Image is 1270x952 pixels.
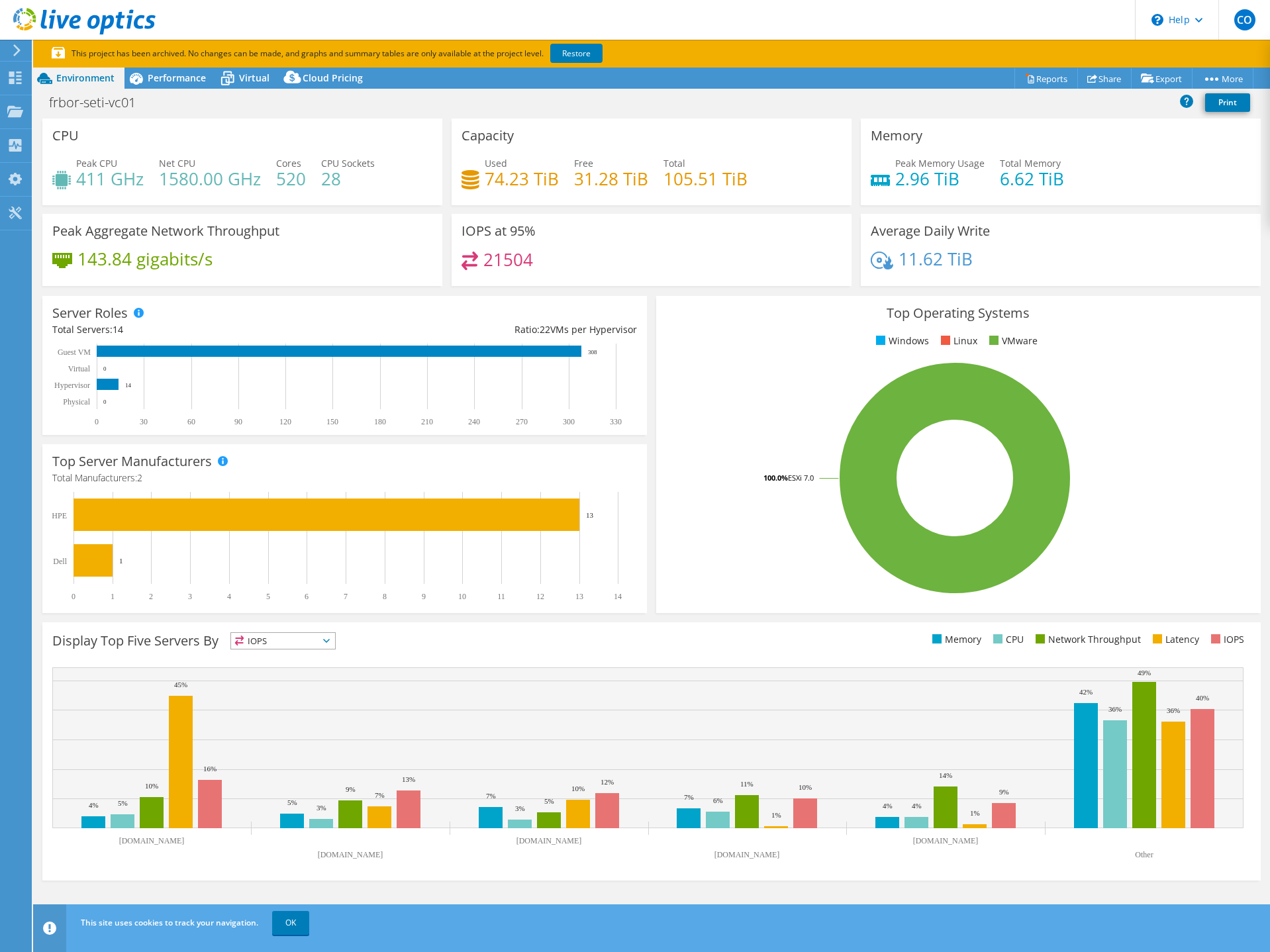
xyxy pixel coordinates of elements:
[287,798,297,806] text: 5%
[344,322,636,337] div: Ratio: VMs per Hypervisor
[68,364,91,373] text: Virtual
[303,71,363,84] span: Cloud Pricing
[574,171,648,186] h4: 31.28 TiB
[516,417,528,426] text: 270
[1131,68,1193,89] a: Export
[483,252,533,267] h4: 21504
[383,592,387,601] text: 8
[63,397,90,406] text: Physical
[52,322,344,337] div: Total Servers:
[375,791,385,799] text: 7%
[422,592,426,601] text: 9
[1149,632,1199,647] li: Latency
[149,592,153,601] text: 2
[970,809,980,817] text: 1%
[140,417,148,426] text: 30
[462,224,536,238] h3: IOPS at 95%
[52,511,67,520] text: HPE
[586,511,594,519] text: 13
[588,349,597,356] text: 308
[52,128,79,143] h3: CPU
[1167,706,1180,714] text: 36%
[76,157,117,169] span: Peak CPU
[1108,705,1122,713] text: 36%
[771,811,781,819] text: 1%
[1196,694,1209,702] text: 40%
[516,836,582,845] text: [DOMAIN_NAME]
[52,224,279,238] h3: Peak Aggregate Network Throughput
[231,633,335,649] span: IOPS
[468,417,480,426] text: 240
[883,802,893,810] text: 4%
[111,592,115,601] text: 1
[76,171,144,186] h4: 411 GHz
[58,348,91,357] text: Guest VM
[137,471,142,484] span: 2
[43,95,156,110] h1: frbor-seti-vc01
[77,252,213,266] h4: 143.84 gigabits/s
[346,785,356,793] text: 9%
[159,171,261,186] h4: 1580.00 GHz
[714,850,780,859] text: [DOMAIN_NAME]
[276,157,301,169] span: Cores
[321,171,375,186] h4: 28
[458,592,466,601] text: 10
[227,592,231,601] text: 4
[276,171,306,186] h4: 520
[402,775,415,783] text: 13%
[118,799,128,807] text: 5%
[1151,14,1163,26] svg: \n
[239,71,269,84] span: Virtual
[305,592,309,601] text: 6
[113,323,123,336] span: 14
[939,771,952,779] text: 14%
[159,157,195,169] span: Net CPU
[871,224,990,238] h3: Average Daily Write
[1135,850,1153,859] text: Other
[317,804,326,812] text: 3%
[119,557,123,565] text: 1
[89,801,99,809] text: 4%
[666,306,1251,320] h3: Top Operating Systems
[740,780,754,788] text: 11%
[374,417,386,426] text: 180
[544,797,554,805] text: 5%
[1205,93,1250,112] a: Print
[550,44,603,63] a: Restore
[563,417,575,426] text: 300
[536,592,544,601] text: 12
[266,592,270,601] text: 5
[610,417,622,426] text: 330
[571,785,585,792] text: 10%
[1077,68,1132,89] a: Share
[763,473,788,483] tspan: 100.0%
[1032,632,1141,647] li: Network Throughput
[913,836,979,845] text: [DOMAIN_NAME]
[95,417,99,426] text: 0
[999,788,1009,796] text: 9%
[788,473,814,483] tspan: ESXi 7.0
[1000,157,1061,169] span: Total Memory
[990,632,1024,647] li: CPU
[272,911,309,935] a: OK
[486,792,496,800] text: 7%
[614,592,622,601] text: 14
[318,850,383,859] text: [DOMAIN_NAME]
[421,417,433,426] text: 210
[912,802,922,810] text: 4%
[81,917,258,928] span: This site uses cookies to track your navigation.
[103,399,107,405] text: 0
[1192,68,1253,89] a: More
[187,417,195,426] text: 60
[873,334,929,348] li: Windows
[52,306,128,320] h3: Server Roles
[929,632,981,647] li: Memory
[125,382,132,389] text: 14
[1138,669,1151,677] text: 49%
[54,381,90,390] text: Hypervisor
[56,71,115,84] span: Environment
[485,171,559,186] h4: 74.23 TiB
[1014,68,1078,89] a: Reports
[103,365,107,372] text: 0
[321,157,375,169] span: CPU Sockets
